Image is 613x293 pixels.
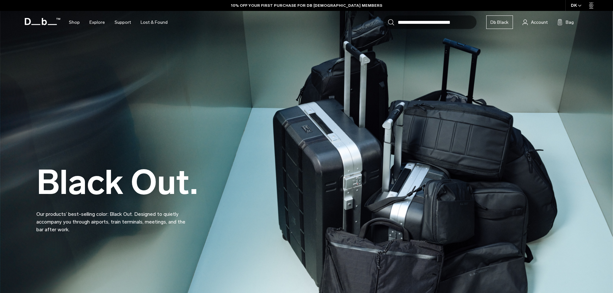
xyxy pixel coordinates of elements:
[64,11,172,34] nav: Main Navigation
[141,11,168,34] a: Lost & Found
[231,3,382,8] a: 10% OFF YOUR FIRST PURCHASE FOR DB [DEMOGRAPHIC_DATA] MEMBERS
[486,15,513,29] a: Db Black
[36,166,198,199] h2: Black Out.
[557,18,574,26] button: Bag
[36,203,191,233] p: Our products’ best-selling color: Black Out. Designed to quietly accompany you through airports, ...
[523,18,548,26] a: Account
[115,11,131,34] a: Support
[566,19,574,26] span: Bag
[89,11,105,34] a: Explore
[69,11,80,34] a: Shop
[531,19,548,26] span: Account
